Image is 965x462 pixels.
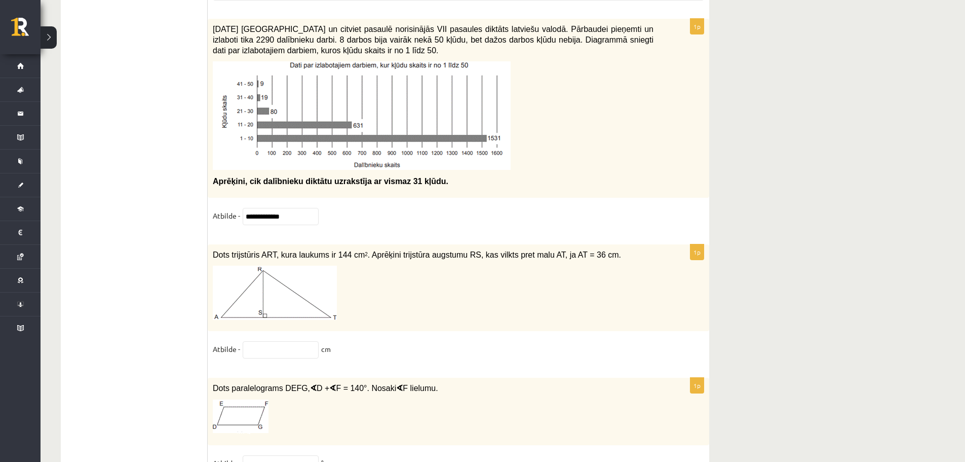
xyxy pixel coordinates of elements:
sup: 2 [365,252,368,257]
p: Atbilde - [213,341,240,357]
p: 1p [690,244,704,260]
img: Attēls, kurā ir teksts, ekrānuzņēmums, rinda, skice Mākslīgā intelekta ģenerēts saturs var būt ne... [213,61,511,170]
span: D + [317,384,329,393]
: ∢ [396,384,403,393]
: ∢ [310,384,317,393]
fieldset: cm [213,341,704,363]
img: Attēls, kurā ir rinda, ekrānuzņēmums, taisnstūris, tāfele Mākslīgā intelekta ģenerēts saturs var ... [213,400,268,434]
span: Dots paralelograms DEFG, [213,384,310,393]
p: Atbilde - [213,208,240,223]
span: [DATE] [GEOGRAPHIC_DATA] un citviet pasaulē norisinājās VII pasaules diktāts latviešu valodā. Pār... [213,25,653,54]
span: F = 140°. Nosaki [336,384,396,393]
span: Aprēķini, cik dalībnieku diktātu uzrakstīja ar vismaz 31 kļūdu. [213,177,448,186]
p: 1p [690,377,704,394]
span: F lielumu. [403,384,438,393]
: ∢ [329,384,336,393]
p: 1p [690,18,704,34]
img: Attēls, kurā ir rinda Mākslīgā intelekta ģenerēts saturs var būt nepareizs. [213,266,337,320]
span: Dots trijstūris ART, kura laukums ir 144 cm . Aprēķini trijstūra augstumu RS, kas vilkts pret mal... [213,251,621,259]
a: Rīgas 1. Tālmācības vidusskola [11,18,41,43]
